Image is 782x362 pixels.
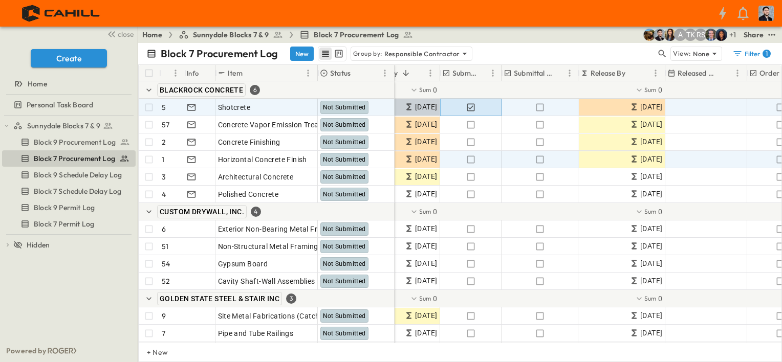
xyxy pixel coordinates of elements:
span: Not Submitted [323,260,366,267]
span: Site Metal Fabrications (Catch Basin Embed) [218,311,368,321]
span: 0 [658,293,662,304]
span: Personal Task Board [27,100,93,110]
span: [DATE] [640,310,662,322]
div: Block 9 Schedule Delay Logtest [2,167,136,183]
p: 2 [162,137,166,147]
p: 52 [162,276,170,286]
span: GOLDEN STATE STEEL & STAIR INC [160,295,279,303]
button: test [766,29,778,41]
span: close [118,29,134,39]
p: Sum [644,85,657,94]
button: Sort [479,67,490,79]
p: + 1 [729,30,740,40]
span: Not Submitted [323,330,366,337]
button: row view [319,48,332,60]
span: Not Submitted [323,312,366,320]
span: Block 9 Permit Log [34,202,95,213]
span: BLACKROCK CONCRETE [160,86,243,94]
div: Block 7 Permit Logtest [2,216,136,232]
div: table view [318,46,346,61]
button: kanban view [332,48,345,60]
div: 4 [251,207,261,217]
span: [DATE] [640,275,662,287]
span: [DATE] [640,136,662,148]
span: [DATE] [415,171,437,183]
span: [DATE] [640,327,662,339]
img: Rachel Villicana (rvillicana@cahill-sf.com) [643,29,656,41]
span: Polished Concrete [218,189,279,199]
a: Sunnydale Blocks 7 & 9 [13,119,134,133]
span: Shotcrete [218,102,251,112]
span: Not Submitted [323,104,366,111]
a: Home [2,77,134,91]
span: [DATE] [415,136,437,148]
p: Submitted? [452,68,476,78]
button: Sort [555,67,567,79]
p: Group by: [353,49,382,59]
span: [DATE] [415,327,437,339]
a: Personal Task Board [2,98,134,112]
button: Sort [627,67,639,79]
img: Profile Picture [758,6,774,21]
span: [DATE] [640,223,662,235]
a: Block 9 Procurement Log [2,135,134,149]
nav: breadcrumbs [142,30,419,40]
p: Responsible Contractor [384,49,460,59]
p: Sum [419,294,431,303]
p: Item [228,68,243,78]
span: Non-Structural Metal Framing [218,241,318,252]
p: 4 [162,189,166,199]
button: close [103,27,136,41]
div: Sunnydale Blocks 7 & 9test [2,118,136,134]
a: Block 7 Schedule Delay Log [2,184,134,198]
div: Personal Task Boardtest [2,97,136,113]
span: [DATE] [640,188,662,200]
span: Not Submitted [323,121,366,128]
span: [DATE] [415,188,437,200]
a: Block 7 Permit Log [2,217,134,231]
p: None [693,49,709,59]
p: 54 [162,259,170,269]
p: 6 [162,224,166,234]
img: Kim Bowen (kbowen@cahill-sf.com) [664,29,676,41]
span: 0 [433,207,437,217]
p: 3 [162,172,166,182]
span: Block 7 Permit Log [34,219,94,229]
div: Block 7 Schedule Delay Logtest [2,183,136,199]
span: 0 [658,85,662,95]
div: Anna Gomez (agomez@guzmangc.com) [674,29,686,41]
div: Block 9 Permit Logtest [2,199,136,216]
div: Info [187,59,199,87]
button: Menu [731,67,744,79]
a: Block 9 Schedule Delay Log [2,168,134,182]
div: Filter [732,49,771,59]
div: # [159,65,185,81]
span: Home [28,79,47,89]
span: [DATE] [415,153,437,165]
span: Sunnydale Blocks 7 & 9 [27,121,100,131]
h6: 1 [766,50,768,58]
img: Anthony Vazquez (avazquez@cahill-sf.com) [654,29,666,41]
span: Not Submitted [323,225,366,233]
p: Submittal Approved? [514,68,553,78]
div: Raymond Shahabi (rshahabi@guzmangc.com) [694,29,707,41]
p: Released Date [678,68,718,78]
img: 4f72bfc4efa7236828875bac24094a5ddb05241e32d018417354e964050affa1.png [12,3,111,24]
span: Block 9 Procurement Log [34,137,116,147]
span: Gypsum Board [218,259,268,269]
span: [DATE] [415,258,437,269]
span: Concrete Vapor Emission Treatment [218,120,339,130]
span: 0 [433,85,437,95]
span: Sunnydale Blocks 7 & 9 [193,30,269,40]
span: Horizontal Concrete Finish [218,154,307,165]
button: Menu [563,67,576,79]
span: Block 7 Procurement Log [34,153,115,164]
p: 57 [162,120,169,130]
span: Not Submitted [323,243,366,250]
span: Not Submitted [323,156,366,163]
a: Block 7 Procurement Log [2,151,134,166]
span: [DATE] [415,275,437,287]
button: Sort [720,67,731,79]
span: Not Submitted [323,278,366,285]
button: Menu [424,67,437,79]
